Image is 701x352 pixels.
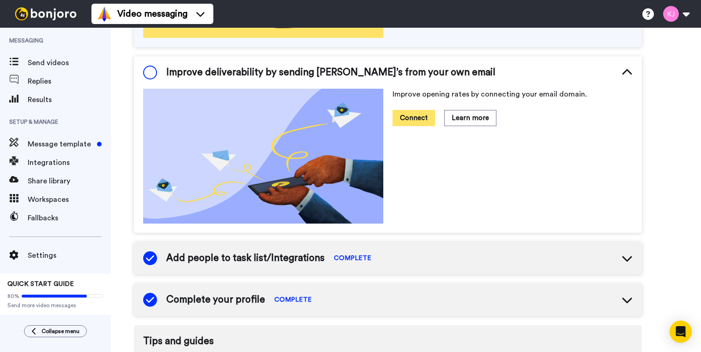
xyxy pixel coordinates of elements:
[274,295,312,304] span: COMPLETE
[143,89,383,224] img: dd6c8a9f1ed48e0e95fda52f1ebb0ebe.png
[7,281,74,287] span: QUICK START GUIDE
[28,94,111,105] span: Results
[444,110,496,126] button: Learn more
[28,57,111,68] span: Send videos
[24,325,87,337] button: Collapse menu
[28,194,111,205] span: Workspaces
[117,7,187,20] span: Video messaging
[334,254,371,263] span: COMPLETE
[11,7,80,20] img: bj-logo-header-white.svg
[393,110,435,126] button: Connect
[166,251,325,265] span: Add people to task list/Integrations
[143,334,633,348] span: Tips and guides
[97,6,112,21] img: vm-color.svg
[28,212,111,224] span: Fallbacks
[28,176,111,187] span: Share library
[28,139,93,150] span: Message template
[166,66,496,79] span: Improve deliverability by sending [PERSON_NAME]’s from your own email
[7,292,19,300] span: 80%
[28,250,111,261] span: Settings
[42,328,79,335] span: Collapse menu
[670,321,692,343] div: Open Intercom Messenger
[166,293,265,307] span: Complete your profile
[393,89,633,100] p: Improve opening rates by connecting your email domain.
[28,157,111,168] span: Integrations
[7,302,103,309] span: Send more video messages
[28,76,111,87] span: Replies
